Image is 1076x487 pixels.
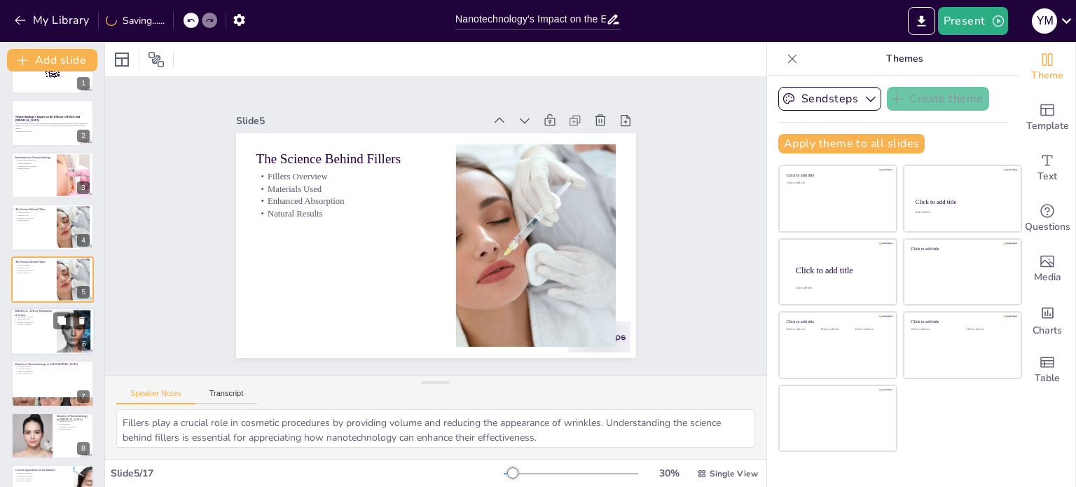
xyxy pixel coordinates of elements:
[15,156,53,160] p: Introduction to Nanotechnology
[77,181,90,194] div: 3
[15,309,53,317] p: [MEDICAL_DATA] Mechanism of Action
[11,360,94,406] div: 7
[15,318,53,321] p: Targeted Delivery
[652,467,686,480] div: 30 %
[15,214,53,217] p: Materials Used
[106,14,165,27] div: Saving......
[1019,92,1075,143] div: Add ready made slides
[11,204,94,250] div: 4
[77,390,90,403] div: 7
[312,29,534,165] div: Slide 5
[15,263,53,266] p: Fillers Overview
[966,328,1010,331] div: Click to add text
[15,468,69,472] p: Current Applications in the Industry
[1019,42,1075,92] div: Change the overall theme
[1034,270,1061,285] span: Media
[15,315,53,318] p: Mechanism of Action
[15,129,90,132] p: Generated with [URL]
[15,373,90,376] p: Patient Satisfaction
[821,328,853,331] div: Click to add text
[787,181,887,185] div: Click to add text
[1032,8,1057,34] div: Y M
[1019,294,1075,345] div: Add charts and graphs
[77,286,90,299] div: 5
[309,69,474,175] p: The Science Behind Fillers
[787,173,887,178] div: Click to add title
[1019,193,1075,244] div: Get real-time input from your audience
[796,265,885,275] div: Click to add title
[803,42,1005,76] p: Themes
[908,7,935,35] button: Export to PowerPoint
[15,371,90,373] p: Improved Integration
[1032,7,1057,35] button: Y M
[1033,323,1062,338] span: Charts
[778,87,881,111] button: Sendsteps
[15,475,69,478] p: Innovative Products
[57,423,90,425] p: Cost Reduction
[15,212,53,214] p: Fillers Overview
[710,468,758,479] span: Single View
[11,9,95,32] button: My Library
[57,420,90,423] p: Enhanced Efficacy
[911,320,1012,324] div: Click to add title
[11,48,94,94] div: 1
[938,7,1008,35] button: Present
[57,428,90,431] p: Safer Treatment
[11,413,94,459] div: 8
[15,219,53,222] p: Natural Results
[15,365,90,368] p: Increased Stability
[116,409,755,448] textarea: Fillers play a crucial role in cosmetic procedures by providing volume and reducing the appearanc...
[915,212,1008,214] div: Click to add text
[289,109,451,210] p: Enhanced Absorption
[11,308,95,355] div: 6
[1037,169,1057,184] span: Text
[15,167,53,170] p: Future Potential
[1035,371,1060,386] span: Table
[1026,118,1069,134] span: Template
[15,472,69,475] p: Industry Adoption
[15,324,53,327] p: Efficient Treatment
[916,198,1009,205] div: Click to add title
[77,77,90,90] div: 1
[15,165,53,167] p: Applications in Cosmetics
[116,389,195,404] button: Speaker Notes
[1019,143,1075,193] div: Add text boxes
[1019,345,1075,395] div: Add a table
[15,477,69,480] p: Consumer Demand
[195,389,258,404] button: Transcript
[78,338,90,350] div: 6
[15,321,53,324] p: Reduced Side Effects
[15,160,53,163] p: What is Nanotechnology?
[15,266,53,269] p: Materials Used
[911,328,956,331] div: Click to add text
[15,207,53,212] p: The Science Behind Fillers
[74,312,90,329] button: Delete Slide
[1031,68,1063,83] span: Theme
[787,320,887,324] div: Click to add title
[15,271,53,274] p: Natural Results
[1025,219,1070,235] span: Questions
[15,362,90,366] p: Benefits of Nanotechnology in [GEOGRAPHIC_DATA]
[15,217,53,219] p: Enhanced Absorption
[15,480,69,483] p: Market Evolution
[57,425,90,428] p: Minimized Side Effects
[15,368,90,371] p: Prolonged Effects
[1019,244,1075,294] div: Add images, graphics, shapes or video
[77,442,90,455] div: 8
[455,9,606,29] input: Insert title
[15,121,90,129] p: This presentation explores how nanotechnology enhances the effectiveness of cosmetic fillers and ...
[302,88,464,188] p: Fillers Overview
[11,152,94,198] div: 3
[15,115,80,122] strong: Nanotechnology's Impact on the Efficacy of Fillers and [MEDICAL_DATA]
[11,256,94,303] div: 5
[77,130,90,142] div: 2
[53,312,70,329] button: Duplicate Slide
[57,414,90,422] p: Benefits of Nanotechnology in [MEDICAL_DATA]
[855,328,887,331] div: Click to add text
[887,87,989,111] button: Create theme
[15,259,53,263] p: The Science Behind Fillers
[148,51,165,68] span: Position
[778,134,925,153] button: Apply theme to all slides
[15,162,53,165] p: Unique Properties
[111,48,133,71] div: Layout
